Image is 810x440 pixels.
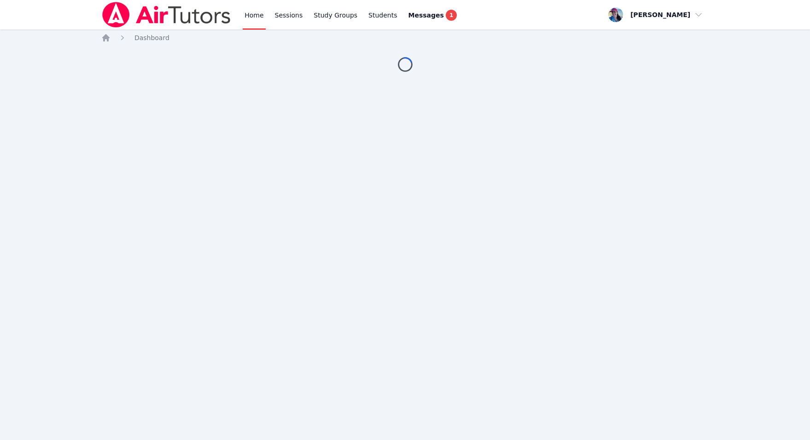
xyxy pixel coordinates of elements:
[101,2,232,28] img: Air Tutors
[134,33,169,42] a: Dashboard
[134,34,169,41] span: Dashboard
[101,33,709,42] nav: Breadcrumb
[446,10,457,21] span: 1
[408,11,444,20] span: Messages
